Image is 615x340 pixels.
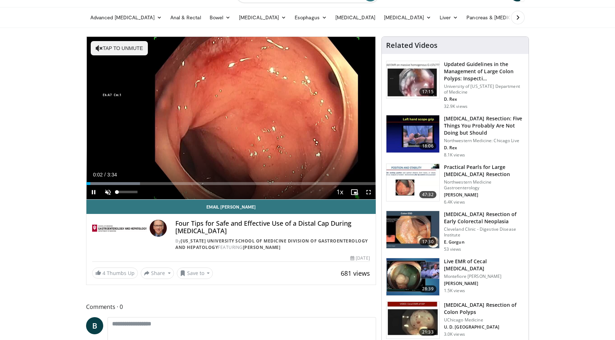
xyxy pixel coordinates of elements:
[175,238,370,251] div: By FEATURING
[444,115,524,136] h3: [MEDICAL_DATA] Resection: Five Things You Probably Are Not Doing but Should
[419,285,436,292] span: 28:39
[386,211,439,248] img: 2f3204fc-fe9c-4e55-bbc2-21ba8c8e5b61.150x105_q85_crop-smart_upscale.jpg
[386,258,439,295] img: c5b96632-e599-40e7-9704-3d2ea409a092.150x105_q85_crop-smart_upscale.jpg
[444,164,524,178] h3: Practical Pearls for Large [MEDICAL_DATA] Resection
[166,10,205,25] a: Anal & Rectal
[104,172,106,177] span: /
[290,10,331,25] a: Esophagus
[419,329,436,336] span: 21:33
[444,226,524,238] p: Cleveland Clinic - Digestive Disease Institute
[341,269,370,277] span: 681 views
[93,172,102,177] span: 0:02
[386,61,439,98] img: dfcfcb0d-b871-4e1a-9f0c-9f64970f7dd8.150x105_q85_crop-smart_upscale.jpg
[444,324,524,330] p: U. D. [GEOGRAPHIC_DATA]
[86,200,376,214] a: Email [PERSON_NAME]
[101,185,115,199] button: Unmute
[107,172,117,177] span: 3:34
[141,267,174,279] button: Share
[86,182,376,185] div: Progress Bar
[91,41,148,55] button: Tap to unmute
[444,179,524,191] p: Northwestern Medicine Gastroenterology
[444,274,524,279] p: Montefiore [PERSON_NAME]
[444,145,524,151] p: D. Rex
[175,238,368,250] a: [US_STATE] University School of Medicine Division of Gastroenterology and Hepatology
[386,115,439,152] img: 264924ef-8041-41fd-95c4-78b943f1e5b5.150x105_q85_crop-smart_upscale.jpg
[205,10,235,25] a: Bowel
[444,199,465,205] p: 6.4K views
[350,255,370,261] div: [DATE]
[444,288,465,294] p: 1.5K views
[92,220,147,237] img: Indiana University School of Medicine Division of Gastroenterology and Hepatology
[102,270,105,276] span: 4
[444,211,524,225] h3: [MEDICAL_DATA] Resection of Early Colorectal Neoplasia
[444,281,524,286] p: [PERSON_NAME]
[86,37,376,200] video-js: Video Player
[444,138,524,144] p: Northwestern Medicine: Chicago Live
[386,115,524,158] a: 18:06 [MEDICAL_DATA] Resection: Five Things You Probably Are Not Doing but Should Northwestern Me...
[347,185,361,199] button: Enable picture-in-picture mode
[386,164,439,201] img: 0daeedfc-011e-4156-8487-34fa55861f89.150x105_q85_crop-smart_upscale.jpg
[462,10,546,25] a: Pancreas & [MEDICAL_DATA]
[444,258,524,272] h3: Live EMR of Cecal [MEDICAL_DATA]
[235,10,290,25] a: [MEDICAL_DATA]
[380,10,435,25] a: [MEDICAL_DATA]
[435,10,462,25] a: Liver
[444,104,467,109] p: 32.9K views
[386,301,524,339] a: 21:33 [MEDICAL_DATA] Resection of Colon Polyps UChicago Medicine U. D. [GEOGRAPHIC_DATA] 3.0K views
[386,61,524,109] a: 17:15 Updated Guidelines in the Management of Large Colon Polyps: Inspecti… University of [US_STA...
[86,302,376,311] span: Comments 0
[177,267,213,279] button: Save to
[361,185,376,199] button: Fullscreen
[386,41,437,50] h4: Related Videos
[86,185,101,199] button: Pause
[386,164,524,205] a: 47:32 Practical Pearls for Large [MEDICAL_DATA] Resection Northwestern Medicine Gastroenterology ...
[419,142,436,150] span: 18:06
[175,220,370,235] h4: Four Tips for Safe and Effective Use of a Distal Cap During [MEDICAL_DATA]
[243,244,281,250] a: [PERSON_NAME]
[331,10,380,25] a: [MEDICAL_DATA]
[444,152,465,158] p: 8.1K views
[386,302,439,339] img: f7083ba8-db89-4ce9-b67d-a5421453dcd7.150x105_q85_crop-smart_upscale.jpg
[419,191,436,198] span: 47:32
[86,10,166,25] a: Advanced [MEDICAL_DATA]
[419,88,436,95] span: 17:15
[444,317,524,323] p: UChicago Medicine
[86,317,103,334] a: B
[150,220,167,237] img: Avatar
[444,246,461,252] p: 53 views
[386,258,524,296] a: 28:39 Live EMR of Cecal [MEDICAL_DATA] Montefiore [PERSON_NAME] [PERSON_NAME] 1.5K views
[419,238,436,245] span: 17:30
[444,239,524,245] p: E. Gorgun
[117,191,137,193] div: Volume Level
[444,331,465,337] p: 3.0K views
[444,96,524,102] p: D. Rex
[444,84,524,95] p: University of [US_STATE] Department of Medicine
[333,185,347,199] button: Playback Rate
[444,61,524,82] h3: Updated Guidelines in the Management of Large Colon Polyps: Inspecti…
[444,192,524,198] p: [PERSON_NAME]
[92,267,138,279] a: 4 Thumbs Up
[386,211,524,252] a: 17:30 [MEDICAL_DATA] Resection of Early Colorectal Neoplasia Cleveland Clinic - Digestive Disease...
[444,301,524,316] h3: [MEDICAL_DATA] Resection of Colon Polyps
